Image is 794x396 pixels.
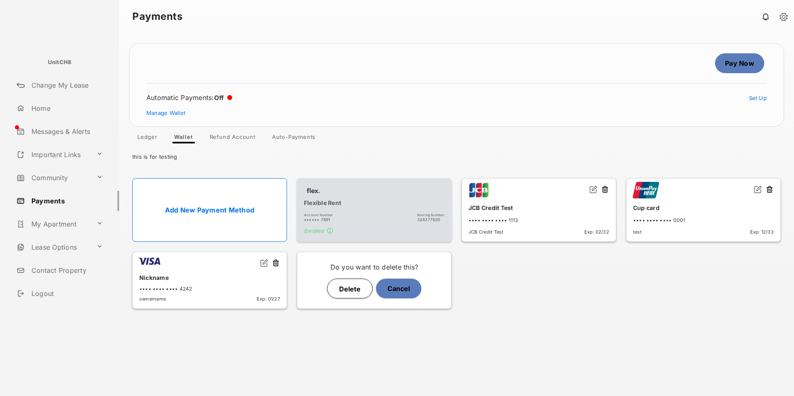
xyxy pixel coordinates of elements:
p: UnitCH8 [48,58,72,67]
a: Refund Account [203,134,262,143]
div: Automatic Payments : [146,93,232,102]
a: Lease Options [13,237,93,257]
a: Community [13,168,93,188]
span: Account Number [304,213,333,217]
button: Delete [327,279,373,298]
img: svg+xml;base64,PHN2ZyB2aWV3Qm94PSIwIDAgMjQgMjQiIHdpZHRoPSIxNiIgaGVpZ2h0PSIxNiIgZmlsbD0ibm9uZSIgeG... [589,185,598,193]
a: Add New Payment Method [132,178,287,242]
img: svg+xml;base64,PHN2ZyB2aWV3Qm94PSIwIDAgMjQgMjQiIHdpZHRoPSIxNiIgaGVpZ2h0PSIxNiIgZmlsbD0ibm9uZSIgeG... [260,259,268,267]
p: Do you want to delete this? [304,262,445,272]
span: Exp: 02/32 [584,229,609,235]
div: Nickname [139,271,280,284]
span: Enrolled [304,228,445,235]
span: Exp: 01/27 [257,296,280,302]
a: Payments [13,191,119,211]
a: Contact Property [13,260,119,280]
span: Exp: 12/33 [750,229,774,235]
a: Manage Wallet [146,110,185,116]
button: Cancel [376,279,421,298]
a: Important Links [13,145,93,165]
a: Messages & Alerts [13,122,119,141]
span: 324377820 [417,217,445,222]
span: JCB Credit Test [469,229,504,235]
span: Off [214,94,224,102]
a: Change My Lease [13,75,119,95]
a: Logout [13,284,119,303]
strong: Payments [132,12,182,21]
div: JCB Credit Test [469,201,609,215]
a: Wallet [167,134,200,143]
a: Home [13,98,119,118]
div: Flexible Rent [304,196,445,210]
span: •••••• 7891 [304,217,333,222]
div: •••• •••• •••• 1113 [469,217,609,223]
div: Cup card [633,201,774,215]
span: test [633,229,642,235]
span: Routing Number [417,213,445,217]
div: this is for testing [119,143,794,167]
div: •••• •••• •••• 0001 [633,217,774,223]
a: My Apartment [13,214,93,234]
span: ownername [139,296,166,302]
a: Set Up [749,95,767,101]
a: Ledger [131,134,164,143]
a: Auto-Payments [265,134,322,143]
img: svg+xml;base64,PHN2ZyB2aWV3Qm94PSIwIDAgMjQgMjQiIHdpZHRoPSIxNiIgaGVpZ2h0PSIxNiIgZmlsbD0ibm9uZSIgeG... [754,185,762,193]
div: •••• •••• •••• 4242 [139,286,280,292]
